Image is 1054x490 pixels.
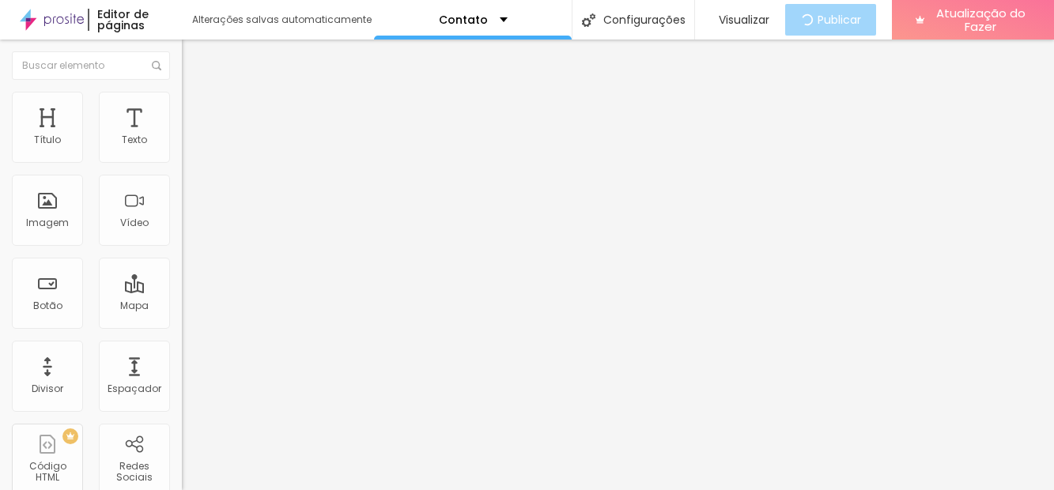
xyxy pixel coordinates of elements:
[33,299,62,312] font: Botão
[936,5,1026,35] font: Atualização do Fazer
[108,382,161,395] font: Espaçador
[785,4,876,36] button: Publicar
[818,12,861,28] font: Publicar
[122,133,147,146] font: Texto
[719,12,769,28] font: Visualizar
[603,12,686,28] font: Configurações
[439,12,488,28] font: Contato
[32,382,63,395] font: Divisor
[182,40,1054,490] iframe: Editor
[192,13,372,26] font: Alterações salvas automaticamente
[120,299,149,312] font: Mapa
[120,216,149,229] font: Vídeo
[97,6,149,33] font: Editor de páginas
[582,13,595,27] img: Ícone
[34,133,61,146] font: Título
[26,216,69,229] font: Imagem
[152,61,161,70] img: Ícone
[29,459,66,484] font: Código HTML
[116,459,153,484] font: Redes Sociais
[695,4,785,36] button: Visualizar
[12,51,170,80] input: Buscar elemento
